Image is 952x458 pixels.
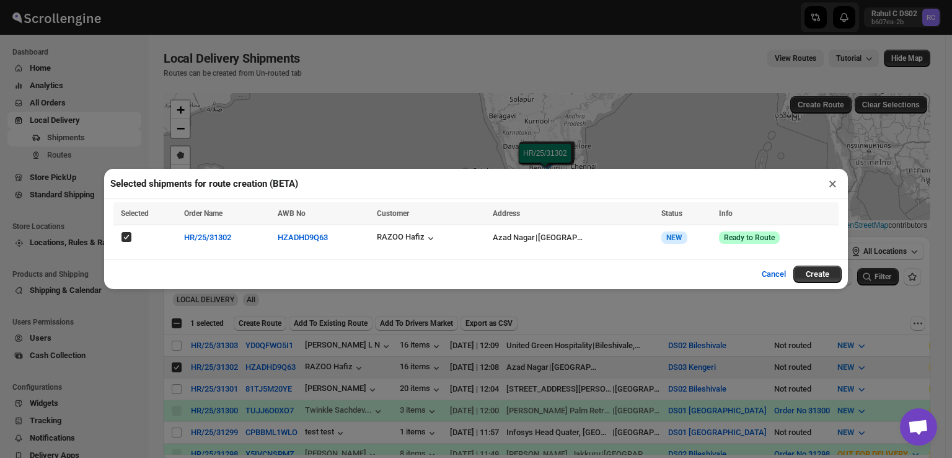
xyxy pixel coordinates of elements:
span: AWB No [278,209,306,218]
span: Customer [377,209,409,218]
h2: Selected shipments for route creation (BETA) [110,177,298,190]
div: Open chat [900,408,937,446]
button: × [824,175,842,192]
span: Address [493,209,520,218]
span: Order Name [184,209,223,218]
span: Status [661,209,682,218]
span: Info [719,209,733,218]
